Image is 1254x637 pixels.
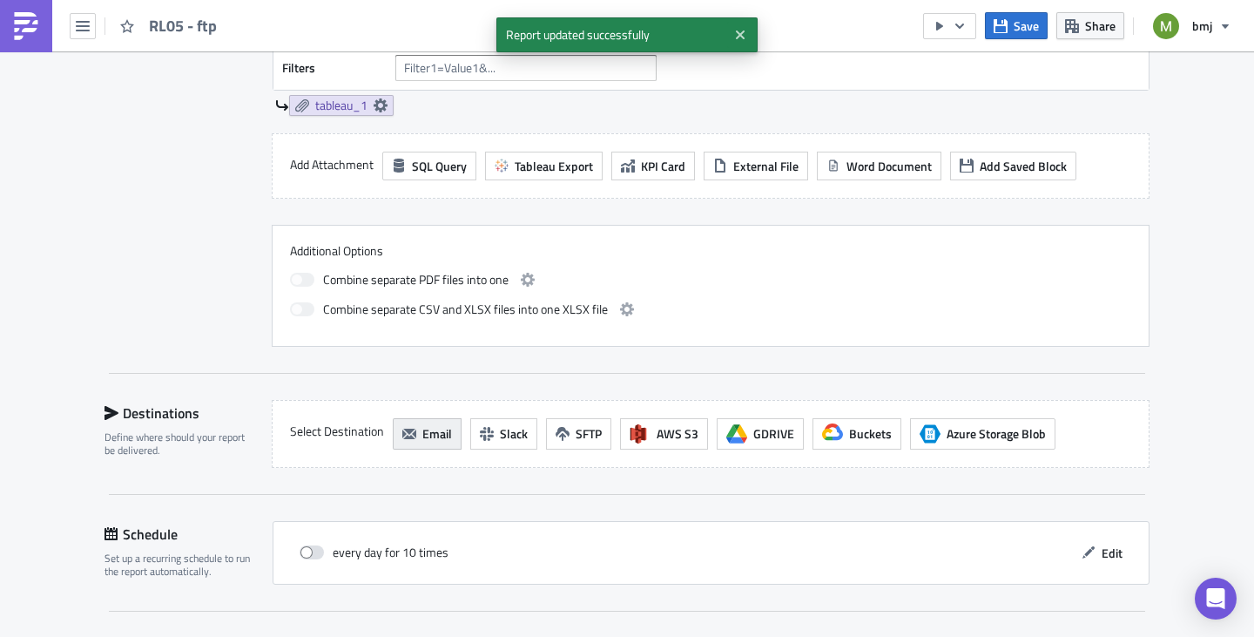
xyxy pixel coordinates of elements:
button: External File [704,152,808,180]
button: Tableau Export [485,152,603,180]
span: Azure Storage Blob [947,424,1046,443]
div: Open Intercom Messenger [1195,578,1237,620]
button: Close [727,22,753,48]
span: Edit [1102,544,1123,562]
button: Email [393,418,462,450]
span: Tableau Export [515,157,593,175]
span: Buckets [849,424,892,443]
button: KPI Card [611,152,695,180]
button: GDRIVE [717,418,804,450]
button: Save [985,12,1048,39]
span: KPI Card [641,157,685,175]
div: Set up a recurring schedule to run the report automatically. [104,552,261,579]
button: Slack [470,418,537,450]
span: AWS S3 [657,424,698,443]
a: tableau_1 [289,95,394,116]
span: Combine separate PDF files into one [323,269,509,290]
button: Add Saved Block [950,152,1076,180]
span: Save [1014,17,1039,35]
span: SQL Query [412,157,467,175]
div: Schedule [104,521,273,547]
div: every day for 10 times [300,539,448,566]
button: SFTP [546,418,611,450]
button: Azure Storage BlobAzure Storage Blob [910,418,1055,450]
button: Word Document [817,152,941,180]
img: PushMetrics [12,12,40,40]
span: Word Document [846,157,932,175]
span: bmj [1192,17,1212,35]
label: Additional Options [290,243,1131,259]
span: Azure Storage Blob [920,424,940,444]
span: Share [1085,17,1116,35]
label: Add Attachment [290,152,374,178]
span: RL05 - ftp [149,16,219,36]
button: AWS S3 [620,418,708,450]
input: Filter1=Value1&... [395,55,657,81]
button: bmj [1143,7,1241,45]
label: Select Destination [290,418,384,444]
button: Share [1056,12,1124,39]
span: Report updated successfully [496,17,727,52]
div: Destinations [104,400,252,426]
span: tableau_1 [315,98,367,113]
span: Add Saved Block [980,157,1067,175]
button: Edit [1073,539,1131,566]
span: Email [422,424,452,443]
button: Buckets [812,418,901,450]
span: External File [733,157,799,175]
label: Filters [282,55,387,81]
span: SFTP [576,424,602,443]
span: Combine separate CSV and XLSX files into one XLSX file [323,299,608,320]
div: Define where should your report be delivered. [104,430,252,457]
button: SQL Query [382,152,476,180]
img: Avatar [1151,11,1181,41]
span: Slack [500,424,528,443]
span: GDRIVE [753,424,794,443]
